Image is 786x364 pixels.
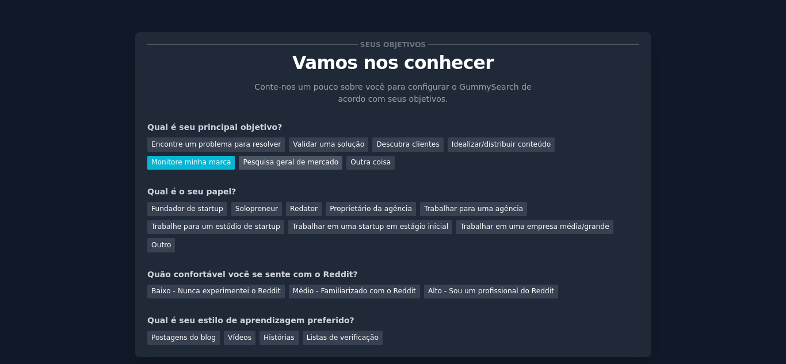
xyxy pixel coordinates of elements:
[330,205,412,213] font: Proprietário da agência
[147,270,358,279] font: Quão confortável você se sente com o Reddit?
[293,140,364,148] font: Validar uma solução
[151,223,280,231] font: Trabalhe para um estúdio de startup
[307,334,379,342] font: Listas de verificação
[292,223,448,231] font: Trabalhar em uma startup em estágio inicial
[290,205,318,213] font: Redator
[151,158,231,166] font: Monitore minha marca
[243,158,338,166] font: Pesquisa geral de mercado
[452,140,551,148] font: Idealizar/distribuir conteúdo
[292,52,494,73] font: Vamos nos conhecer
[264,334,295,342] font: Histórias
[424,205,523,213] font: Trabalhar para uma agência
[151,140,281,148] font: Encontre um problema para resolver
[360,41,426,49] font: Seus objetivos
[254,82,531,104] font: Conte-nos um pouco sobre você para configurar o GummySearch de acordo com seus objetivos.
[293,287,416,295] font: Médio - Familiarizado com o Reddit
[350,158,391,166] font: Outra coisa
[147,187,236,196] font: Qual é o seu papel?
[460,223,609,231] font: Trabalhar em uma empresa média/grande
[151,241,171,249] font: Outro
[428,287,554,295] font: Alto - Sou um profissional do Reddit
[376,140,440,148] font: Descubra clientes
[147,316,354,325] font: Qual é seu estilo de aprendizagem preferido?
[151,205,223,213] font: Fundador de startup
[151,334,216,342] font: Postagens do blog
[228,334,251,342] font: Vídeos
[151,287,281,295] font: Baixo - Nunca experimentei o Reddit
[235,205,278,213] font: Solopreneur
[147,122,282,132] font: Qual é seu principal objetivo?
